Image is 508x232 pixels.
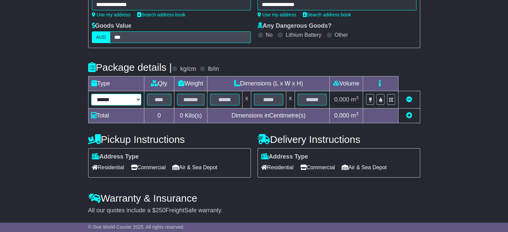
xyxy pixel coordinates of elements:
[180,65,196,73] label: kg/cm
[261,153,308,161] label: Address Type
[88,224,185,230] span: © One World Courier 2025. All rights reserved.
[258,12,296,17] a: Use my address
[92,12,131,17] a: Use my address
[330,76,363,91] td: Volume
[207,76,330,91] td: Dimensions (L x W x H)
[300,162,335,173] span: Commercial
[88,207,420,214] div: All our quotes include a $ FreightSafe warranty.
[92,31,111,43] label: AUD
[137,12,185,17] a: Search address book
[92,162,124,173] span: Residential
[303,12,351,17] a: Search address book
[286,91,295,108] td: x
[144,76,174,91] td: Qty
[242,91,251,108] td: x
[266,32,273,38] label: No
[258,22,332,30] label: Any Dangerous Goods?
[88,62,172,73] h4: Package details |
[88,193,420,204] h4: Warranty & Insurance
[207,108,330,123] td: Dimensions in Centimetre(s)
[342,162,387,173] span: Air & Sea Depot
[258,134,420,145] h4: Delivery Instructions
[286,32,321,38] label: Lithium Battery
[88,134,251,145] h4: Pickup Instructions
[406,96,412,103] a: Remove this item
[334,96,349,103] span: 0.000
[180,112,183,119] span: 0
[174,76,207,91] td: Weight
[351,112,359,119] span: m
[208,65,219,73] label: lb/in
[261,162,294,173] span: Residential
[351,96,359,103] span: m
[356,111,359,116] sup: 3
[335,32,348,38] label: Other
[356,95,359,100] sup: 3
[88,108,144,123] td: Total
[156,207,166,214] span: 250
[131,162,166,173] span: Commercial
[174,108,207,123] td: Kilo(s)
[172,162,217,173] span: Air & Sea Depot
[92,22,132,30] label: Goods Value
[144,108,174,123] td: 0
[88,76,144,91] td: Type
[406,112,412,119] a: Add new item
[334,112,349,119] span: 0.000
[92,153,139,161] label: Address Type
